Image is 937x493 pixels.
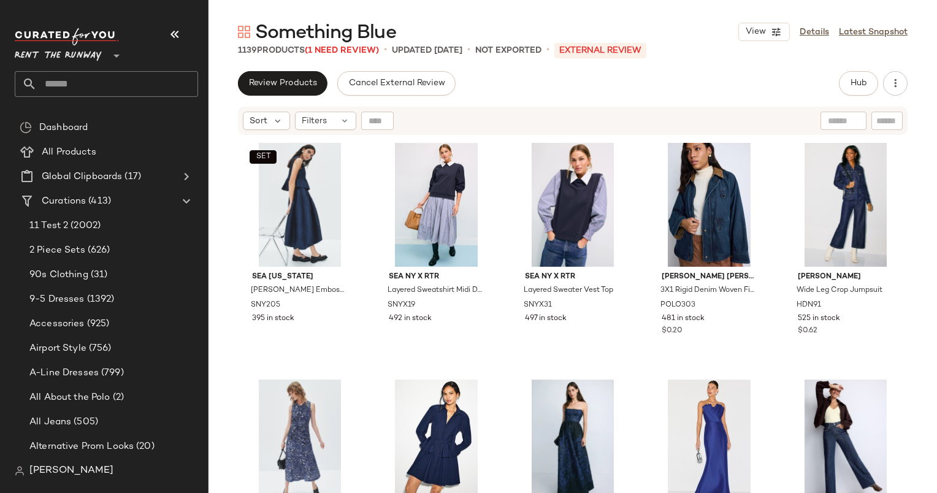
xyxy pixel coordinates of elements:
span: 3X1 Rigid Denim Woven Field Jacket [660,285,756,296]
span: 492 in stock [389,313,432,324]
span: All Products [42,145,96,159]
img: POLO303.jpg [652,143,767,267]
button: Hub [839,71,878,96]
span: SET [255,153,270,161]
span: (2) [110,391,124,405]
img: SNYX31.jpg [515,143,630,267]
span: Sea NY x RTR [389,272,484,283]
span: 395 in stock [252,313,294,324]
span: (1 Need Review) [305,46,379,55]
span: Cancel External Review [348,78,445,88]
span: 11 Test 2 [29,219,68,233]
span: 90s Clothing [29,268,88,282]
span: Dashboard [39,121,88,135]
span: Global Clipboards [42,170,122,184]
span: Wide Leg Crop Jumpsuit [797,285,882,296]
span: HDN91 [797,300,821,311]
span: Sort [250,115,267,128]
span: 1139 [238,46,257,55]
span: (756) [86,342,112,356]
span: (925) [85,317,110,331]
span: (2002) [68,219,101,233]
span: • [384,43,387,58]
p: updated [DATE] [392,44,462,57]
span: Accessories [29,317,85,331]
span: Filters [302,115,327,128]
img: SNYX19.jpg [379,143,494,267]
img: HDN91.jpg [788,143,903,267]
span: 9-5 Dresses [29,292,85,307]
span: SNY205 [251,300,280,311]
img: svg%3e [20,121,32,134]
button: Review Products [238,71,327,96]
button: View [738,23,790,41]
img: cfy_white_logo.C9jOOHJF.svg [15,28,119,45]
span: A-Line Dresses [29,366,99,380]
p: External REVIEW [554,43,646,58]
span: SNYX31 [524,300,552,311]
span: • [467,43,470,58]
span: (1392) [85,292,115,307]
span: All About the Polo [29,391,110,405]
span: Review Products [248,78,317,88]
span: Curations [42,194,86,208]
p: Not Exported [475,44,541,57]
span: (20) [134,440,155,454]
a: Latest Snapshot [839,26,908,39]
img: SNY205.jpg [242,143,358,267]
span: [PERSON_NAME] [29,464,113,478]
span: Sea NY x RTR [525,272,621,283]
span: (799) [99,366,124,380]
span: (17) [122,170,141,184]
span: Hub [850,78,867,88]
span: [PERSON_NAME] [798,272,893,283]
span: View [745,27,766,37]
img: svg%3e [238,26,250,38]
img: svg%3e [15,466,25,476]
div: Products [238,44,379,57]
span: [PERSON_NAME] [PERSON_NAME] [662,272,757,283]
span: Alternative Prom Looks [29,440,134,454]
span: Layered Sweater Vest Top [524,285,613,296]
span: $0.62 [798,326,817,337]
span: 497 in stock [525,313,567,324]
span: Airport Style [29,342,86,356]
span: Sea [US_STATE] [252,272,348,283]
span: [PERSON_NAME] Embossed Bubble Skirt [251,285,346,296]
span: (505) [71,415,98,429]
span: POLO303 [660,300,695,311]
span: 481 in stock [662,313,705,324]
span: (626) [85,243,110,258]
span: (31) [88,268,108,282]
span: All Jeans [29,415,71,429]
a: Details [800,26,829,39]
span: Rent the Runway [15,42,102,64]
span: 2 Piece Sets [29,243,85,258]
button: SET [250,150,277,164]
span: $0.20 [662,326,683,337]
span: Layered Sweatshirt Midi Dress [388,285,483,296]
span: • [546,43,549,58]
span: SNYX19 [388,300,415,311]
span: (413) [86,194,111,208]
button: Cancel External Review [337,71,455,96]
span: Something Blue [255,21,396,45]
span: 525 in stock [798,313,840,324]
